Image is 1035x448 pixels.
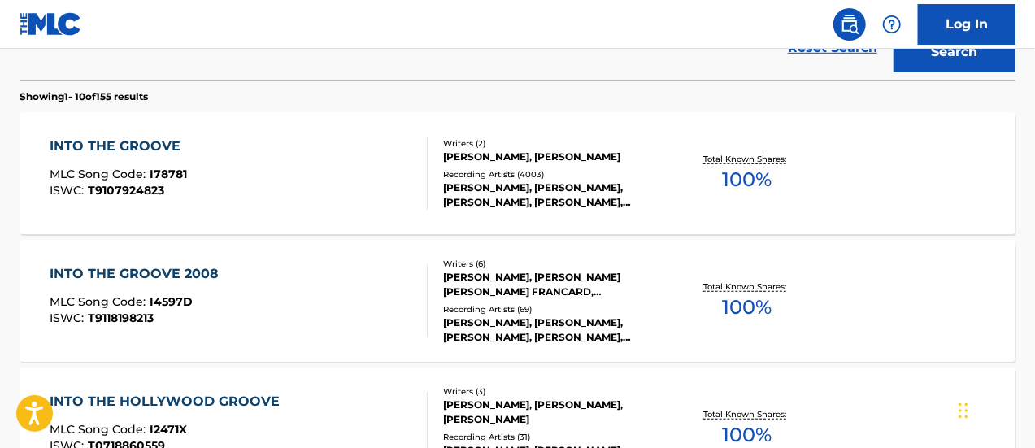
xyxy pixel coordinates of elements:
[50,294,150,309] span: MLC Song Code :
[954,370,1035,448] div: Widget de chat
[50,264,227,284] div: INTO THE GROOVE 2008
[50,422,150,437] span: MLC Song Code :
[443,431,664,443] div: Recording Artists ( 31 )
[918,4,1015,45] a: Log In
[20,240,1015,362] a: INTO THE GROOVE 2008MLC Song Code:I4597DISWC:T9118198213Writers (6)[PERSON_NAME], [PERSON_NAME] [...
[704,281,791,293] p: Total Known Shares:
[443,270,664,299] div: [PERSON_NAME], [PERSON_NAME] [PERSON_NAME] FRANCARD, [PERSON_NAME], [PERSON_NAME], [PERSON_NAME],...
[50,137,189,156] div: INTO THE GROOVE
[50,392,288,411] div: INTO THE HOLLYWOOD GROOVE
[150,294,193,309] span: I4597D
[88,311,154,325] span: T9118198213
[443,303,664,315] div: Recording Artists ( 69 )
[150,167,187,181] span: I78781
[88,183,164,198] span: T9107924823
[150,422,187,437] span: I2471X
[50,167,150,181] span: MLC Song Code :
[959,386,968,435] div: Glisser
[20,12,82,36] img: MLC Logo
[20,112,1015,234] a: INTO THE GROOVEMLC Song Code:I78781ISWC:T9107924823Writers (2)[PERSON_NAME], [PERSON_NAME]Recordi...
[20,89,148,104] p: Showing 1 - 10 of 155 results
[876,8,908,41] div: Help
[443,385,664,398] div: Writers ( 3 )
[443,181,664,210] div: [PERSON_NAME], [PERSON_NAME], [PERSON_NAME], [PERSON_NAME], [PERSON_NAME]
[723,293,772,322] span: 100 %
[704,153,791,165] p: Total Known Shares:
[840,15,859,34] img: search
[833,8,866,41] a: Public Search
[894,32,1015,72] button: Search
[50,183,88,198] span: ISWC :
[50,311,88,325] span: ISWC :
[723,165,772,194] span: 100 %
[954,370,1035,448] iframe: Chat Widget
[443,168,664,181] div: Recording Artists ( 4003 )
[443,258,664,270] div: Writers ( 6 )
[443,137,664,150] div: Writers ( 2 )
[704,408,791,420] p: Total Known Shares:
[882,15,902,34] img: help
[443,398,664,427] div: [PERSON_NAME], [PERSON_NAME], [PERSON_NAME]
[443,150,664,164] div: [PERSON_NAME], [PERSON_NAME]
[443,315,664,345] div: [PERSON_NAME], [PERSON_NAME], [PERSON_NAME], [PERSON_NAME], [PERSON_NAME]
